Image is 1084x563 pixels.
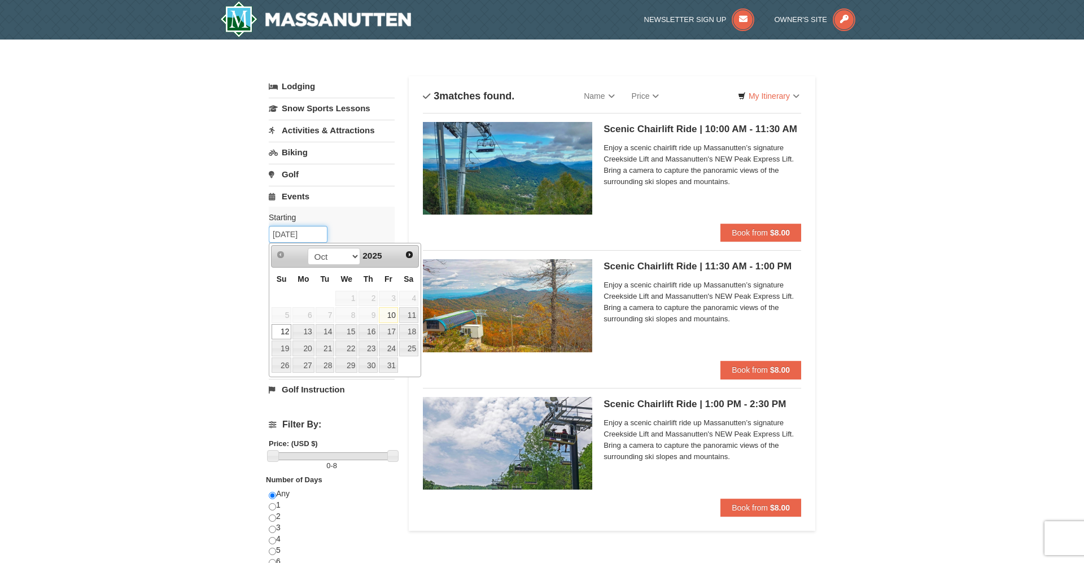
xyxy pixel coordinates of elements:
a: 24 [379,341,398,356]
span: Book from [732,365,768,374]
span: Wednesday [340,274,352,283]
button: Book from $8.00 [720,224,801,242]
span: Sunday [277,274,287,283]
a: Massanutten Resort [220,1,411,37]
a: Lodging [269,76,395,97]
span: Book from [732,228,768,237]
span: 5 [272,307,291,323]
label: Starting [269,212,386,223]
a: 23 [359,341,378,356]
a: 16 [359,324,378,340]
span: 2 [359,291,378,307]
span: Newsletter Sign Up [644,15,727,24]
img: Massanutten Resort Logo [220,1,411,37]
h5: Scenic Chairlift Ride | 11:30 AM - 1:00 PM [604,261,801,272]
a: 26 [272,357,291,373]
a: 25 [399,341,418,356]
a: 14 [316,324,335,340]
span: 0 [326,461,330,470]
a: 29 [335,357,357,373]
span: 7 [316,307,335,323]
a: Activities & Attractions [269,120,395,141]
a: Price [623,85,668,107]
a: 17 [379,324,398,340]
a: Snow Sports Lessons [269,98,395,119]
label: - [269,460,395,472]
span: Prev [276,250,285,259]
a: Next [401,247,417,263]
a: 11 [399,307,418,323]
h4: matches found. [423,90,514,102]
span: Book from [732,503,768,512]
span: 2025 [362,251,382,260]
h4: Filter By: [269,420,395,430]
span: 3 [434,90,439,102]
span: 1 [335,291,357,307]
button: Book from $8.00 [720,361,801,379]
h5: Scenic Chairlift Ride | 10:00 AM - 11:30 AM [604,124,801,135]
span: 8 [335,307,357,323]
img: 24896431-9-664d1467.jpg [423,397,592,490]
span: Monday [298,274,309,283]
a: 18 [399,324,418,340]
a: Golf Instruction [269,379,395,400]
span: Friday [384,274,392,283]
a: 19 [272,341,291,356]
a: Prev [273,247,289,263]
span: 3 [379,291,398,307]
a: 21 [316,341,335,356]
a: Golf [269,164,395,185]
span: Owner's Site [775,15,828,24]
span: Thursday [364,274,373,283]
button: Book from $8.00 [720,499,801,517]
a: 31 [379,357,398,373]
a: 13 [292,324,314,340]
span: Saturday [404,274,413,283]
span: Next [405,250,414,259]
span: 4 [399,291,418,307]
span: Enjoy a scenic chairlift ride up Massanutten’s signature Creekside Lift and Massanutten's NEW Pea... [604,142,801,187]
span: 9 [359,307,378,323]
strong: $8.00 [770,365,790,374]
img: 24896431-1-a2e2611b.jpg [423,122,592,215]
span: Enjoy a scenic chairlift ride up Massanutten’s signature Creekside Lift and Massanutten's NEW Pea... [604,417,801,462]
a: My Itinerary [731,88,807,104]
strong: $8.00 [770,228,790,237]
a: 15 [335,324,357,340]
strong: Number of Days [266,475,322,484]
strong: $8.00 [770,503,790,512]
span: 8 [333,461,337,470]
a: Newsletter Sign Up [644,15,755,24]
span: 6 [292,307,314,323]
a: 22 [335,341,357,356]
a: 20 [292,341,314,356]
a: 30 [359,357,378,373]
a: Owner's Site [775,15,856,24]
h5: Scenic Chairlift Ride | 1:00 PM - 2:30 PM [604,399,801,410]
span: Enjoy a scenic chairlift ride up Massanutten’s signature Creekside Lift and Massanutten's NEW Pea... [604,280,801,325]
a: Name [575,85,623,107]
a: 27 [292,357,314,373]
a: Biking [269,142,395,163]
span: Tuesday [320,274,329,283]
strong: Price: (USD $) [269,439,318,448]
a: 12 [272,324,291,340]
a: 28 [316,357,335,373]
a: 10 [379,307,398,323]
a: Events [269,186,395,207]
img: 24896431-13-a88f1aaf.jpg [423,259,592,352]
